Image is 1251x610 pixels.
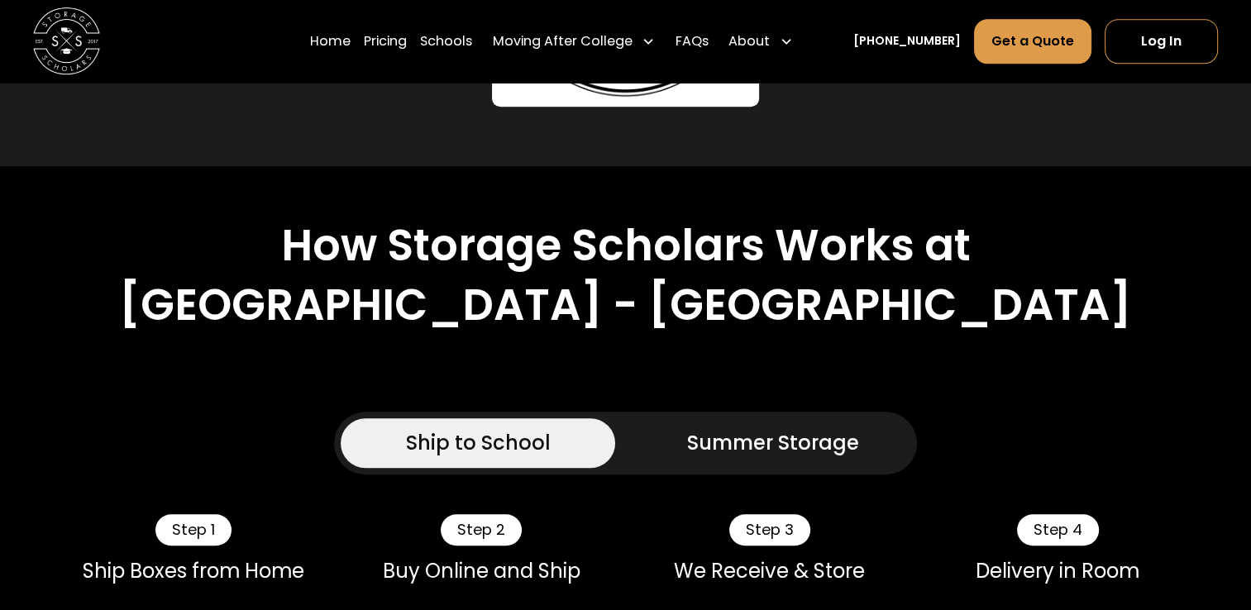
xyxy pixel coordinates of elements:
[485,18,661,64] div: Moving After College
[852,33,960,50] a: [PHONE_NUMBER]
[1017,514,1099,546] div: Step 4
[729,514,810,546] div: Step 3
[728,31,770,51] div: About
[974,19,1091,64] a: Get a Quote
[722,18,800,64] div: About
[63,559,324,583] div: Ship Boxes from Home
[441,514,522,546] div: Step 2
[281,220,971,272] h2: How Storage Scholars Works at
[687,428,859,458] div: Summer Storage
[492,31,632,51] div: Moving After College
[351,559,612,583] div: Buy Online and Ship
[33,8,100,75] img: Storage Scholars main logo
[420,18,472,64] a: Schools
[927,559,1188,583] div: Delivery in Room
[364,18,407,64] a: Pricing
[119,279,1132,331] h2: [GEOGRAPHIC_DATA] - [GEOGRAPHIC_DATA]
[406,428,551,458] div: Ship to School
[1105,19,1218,64] a: Log In
[676,18,709,64] a: FAQs
[310,18,351,64] a: Home
[155,514,232,546] div: Step 1
[639,559,900,583] div: We Receive & Store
